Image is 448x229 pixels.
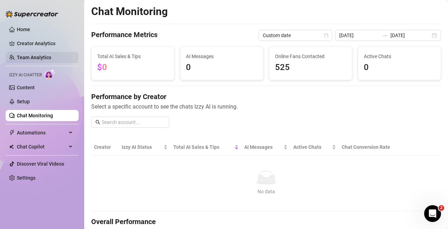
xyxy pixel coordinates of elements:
span: $0 [97,62,107,72]
span: Izzy AI Status [122,143,162,151]
th: Izzy AI Status [119,139,170,155]
span: Izzy AI Chatter [9,72,42,78]
span: 0 [186,61,257,74]
img: logo-BBDzfeDw.svg [6,11,58,18]
span: to [382,33,388,38]
span: Active Chats [364,53,435,60]
span: AI Messages [244,143,282,151]
a: Home [17,27,30,32]
th: Total AI Sales & Tips [170,139,241,155]
h2: Chat Monitoring [91,5,168,18]
span: swap-right [382,33,388,38]
span: thunderbolt [9,130,15,136]
th: AI Messages [241,139,290,155]
span: Total AI Sales & Tips [173,143,233,151]
input: Start date [339,32,379,39]
span: Custom date [263,30,328,41]
input: End date [390,32,430,39]
input: Search account... [102,118,165,126]
span: calendar [324,33,328,37]
a: Content [17,85,35,90]
span: search [95,120,100,125]
span: 2 [439,205,444,211]
span: Total AI Sales & Tips [97,53,168,60]
a: Settings [17,175,35,181]
img: AI Chatter [45,69,55,79]
span: 525 [275,61,346,74]
iframe: Intercom live chat [424,205,441,222]
span: Select a specific account to see the chats Izzy AI is running. [91,102,441,111]
a: Setup [17,99,30,104]
span: Chat Copilot [17,141,67,152]
span: Automations [17,127,67,138]
span: AI Messages [186,53,257,60]
h4: Performance Metrics [91,30,158,41]
span: Active Chats [293,143,331,151]
th: Chat Conversion Rate [339,139,406,155]
span: 0 [364,61,435,74]
div: No data [97,188,435,195]
span: Online Fans Contacted [275,53,346,60]
a: Discover Viral Videos [17,161,64,167]
th: Creator [91,139,119,155]
th: Active Chats [290,139,339,155]
h4: Overall Performance [91,217,441,227]
a: Creator Analytics [17,38,73,49]
a: Chat Monitoring [17,113,53,118]
h4: Performance by Creator [91,92,441,102]
img: Chat Copilot [9,144,14,149]
a: Team Analytics [17,55,51,60]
